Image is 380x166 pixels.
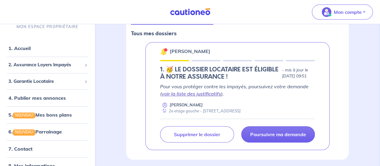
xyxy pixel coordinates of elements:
p: [PERSON_NAME] [170,102,203,108]
a: 4. Publier mes annonces [8,95,66,101]
div: 3. Garantie Locataire [2,76,93,87]
img: illu_account_valid_menu.svg [322,7,331,17]
p: Mon compte [334,8,362,16]
div: 4. Publier mes annonces [2,92,93,104]
div: 6.NOUVEAUParrainage [2,126,93,138]
p: - mis à jour le [DATE] 09:51 [282,67,315,79]
a: Supprimer le dossier [160,126,234,143]
a: Poursuivre ma demande [241,126,315,143]
a: 1. Accueil [8,45,31,51]
button: illu_account_valid_menu.svgMon compte [312,5,373,20]
div: 1. Accueil [2,42,93,54]
div: 2e etage gauche - [STREET_ADDRESS] [160,108,241,114]
div: 5.NOUVEAUMes bons plans [2,109,93,121]
a: 6.NOUVEAUParrainage [8,129,62,135]
a: 7. Contact [8,146,32,152]
img: Cautioneo [168,8,213,16]
p: Supprimer le dossier [174,131,220,137]
p: [PERSON_NAME] [170,48,210,55]
h5: 1.︎ 🥳 LE DOSSIER LOCATAIRE EST ÉLIGIBLE À NOTRE ASSURANCE ! [160,66,279,80]
p: Tous mes dossiers [131,30,344,37]
a: 5.NOUVEAUMes bons plans [8,112,72,118]
p: Poursuivre ma demande [250,131,306,137]
div: 7. Contact [2,143,93,155]
img: 🔔 [160,48,167,55]
div: 2. Assurance Loyers Impayés [2,59,93,71]
span: 3. Garantie Locataire [8,78,82,85]
span: 2. Assurance Loyers Impayés [8,61,82,68]
p: MON ESPACE PROPRIÉTAIRE [17,24,78,30]
a: voir la liste des justificatifs [162,91,221,97]
p: Pour vous protéger contre les impayés, poursuivez votre demande ( ). [160,83,315,97]
div: state: ELIGIBILITY-RESULT-IN-PROGRESS, Context: NEW,MAYBE-CERTIFICATE,ALONE,LESSOR-DOCUMENTS [160,66,315,80]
